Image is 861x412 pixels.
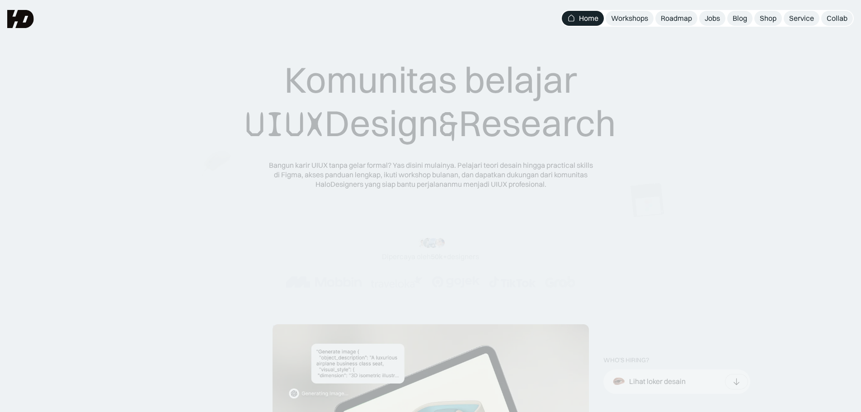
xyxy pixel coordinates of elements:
[382,252,479,261] div: Dipercaya oleh designers
[784,11,819,26] a: Service
[821,11,853,26] a: Collab
[606,11,654,26] a: Workshops
[705,14,720,23] div: Jobs
[245,58,616,146] div: Komunitas belajar Design Research
[611,14,648,23] div: Workshops
[268,161,593,189] div: Bangun karir UIUX tanpa gelar formal? Yas disini mulainya. Pelajari teori desain hingga practical...
[789,14,814,23] div: Service
[245,103,325,146] span: UIUX
[760,14,776,23] div: Shop
[562,11,604,26] a: Home
[699,11,725,26] a: Jobs
[603,356,649,364] div: WHO’S HIRING?
[431,252,447,261] span: 50k+
[439,103,459,146] span: &
[727,11,753,26] a: Blog
[655,11,697,26] a: Roadmap
[754,11,782,26] a: Shop
[579,14,598,23] div: Home
[661,14,692,23] div: Roadmap
[827,14,847,23] div: Collab
[629,377,686,387] div: Lihat loker desain
[733,14,747,23] div: Blog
